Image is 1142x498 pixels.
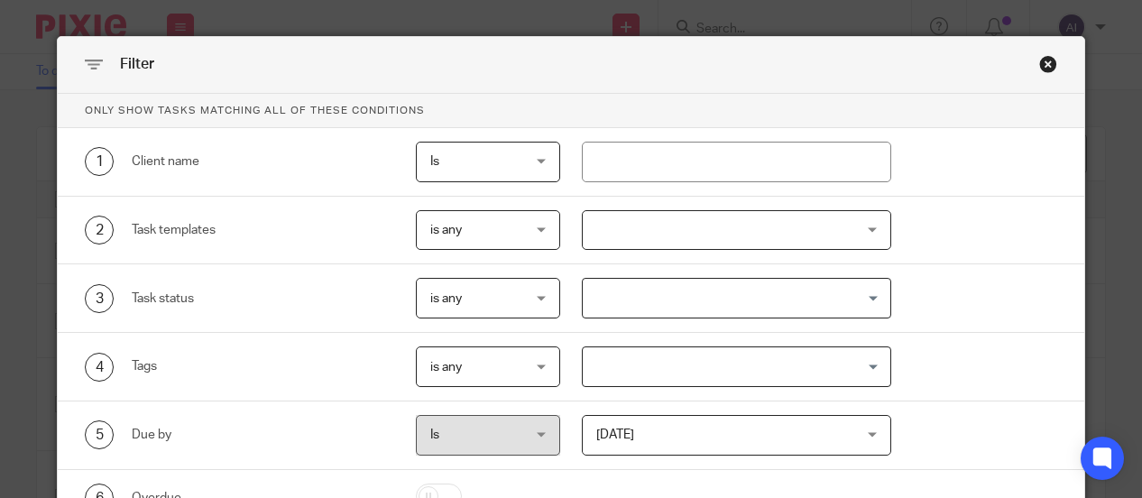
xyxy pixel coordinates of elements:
div: 4 [85,353,114,382]
input: Search for option [585,351,880,383]
span: is any [430,292,462,305]
div: Task status [132,290,394,308]
span: Filter [120,57,154,71]
input: Search for option [585,282,880,314]
div: Search for option [582,278,891,318]
div: 5 [85,420,114,449]
div: Due by [132,426,394,444]
div: 1 [85,147,114,176]
span: Is [430,429,439,441]
span: Is [430,155,439,168]
span: is any [430,361,462,373]
div: Client name [132,152,394,171]
p: Only show tasks matching all of these conditions [58,94,1083,128]
span: is any [430,224,462,236]
span: [DATE] [596,429,634,441]
div: Task templates [132,221,394,239]
div: Search for option [582,346,891,387]
div: Close this dialog window [1039,55,1057,73]
div: 3 [85,284,114,313]
div: 2 [85,216,114,244]
div: Tags [132,357,394,375]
